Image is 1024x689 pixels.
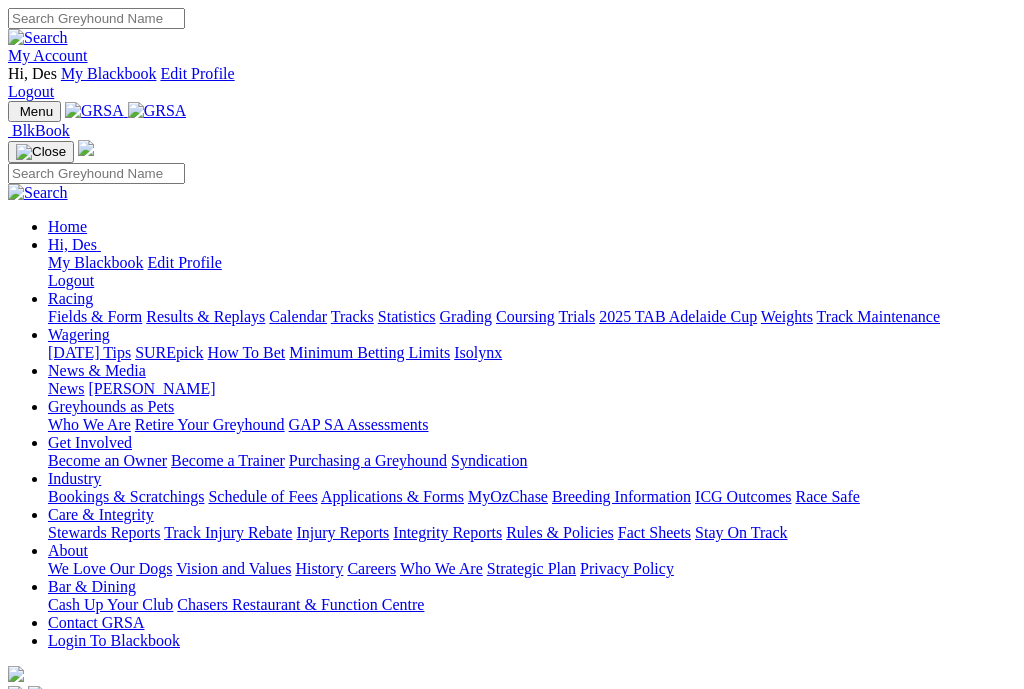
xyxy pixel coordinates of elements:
[48,218,87,235] a: Home
[618,524,691,541] a: Fact Sheets
[48,254,1016,290] div: Hi, Des
[8,141,74,163] button: Toggle navigation
[48,308,142,325] a: Fields & Form
[8,163,185,184] input: Search
[48,578,136,595] a: Bar & Dining
[88,380,215,397] a: [PERSON_NAME]
[48,380,1016,398] div: News & Media
[48,416,1016,434] div: Greyhounds as Pets
[331,308,374,325] a: Tracks
[48,362,146,379] a: News & Media
[208,344,286,361] a: How To Bet
[8,83,54,100] a: Logout
[61,65,157,82] a: My Blackbook
[8,122,70,139] a: BlkBook
[289,344,450,361] a: Minimum Betting Limits
[8,65,1016,101] div: My Account
[48,452,1016,470] div: Get Involved
[8,47,88,64] a: My Account
[128,102,187,120] img: GRSA
[135,344,203,361] a: SUREpick
[8,29,68,47] img: Search
[8,666,24,682] img: logo-grsa-white.png
[552,488,691,505] a: Breeding Information
[8,65,57,82] span: Hi, Des
[177,596,424,613] a: Chasers Restaurant & Function Centre
[451,452,527,469] a: Syndication
[48,452,167,469] a: Become an Owner
[269,308,327,325] a: Calendar
[148,254,222,271] a: Edit Profile
[48,614,144,631] a: Contact GRSA
[695,524,787,541] a: Stay On Track
[48,524,1016,542] div: Care & Integrity
[321,488,464,505] a: Applications & Forms
[146,308,265,325] a: Results & Replays
[48,488,1016,506] div: Industry
[48,542,88,559] a: About
[48,506,154,523] a: Care & Integrity
[295,560,343,577] a: History
[599,308,757,325] a: 2025 TAB Adelaide Cup
[65,102,124,120] img: GRSA
[78,140,94,156] img: logo-grsa-white.png
[48,254,144,271] a: My Blackbook
[160,65,234,82] a: Edit Profile
[296,524,389,541] a: Injury Reports
[164,524,292,541] a: Track Injury Rebate
[289,416,429,433] a: GAP SA Assessments
[48,290,93,307] a: Racing
[393,524,502,541] a: Integrity Reports
[468,488,548,505] a: MyOzChase
[400,560,483,577] a: Who We Are
[795,488,859,505] a: Race Safe
[48,632,180,649] a: Login To Blackbook
[48,416,131,433] a: Who We Are
[20,104,53,119] span: Menu
[761,308,813,325] a: Weights
[16,144,66,160] img: Close
[496,308,555,325] a: Coursing
[347,560,396,577] a: Careers
[176,560,291,577] a: Vision and Values
[817,308,940,325] a: Track Maintenance
[8,8,185,29] input: Search
[506,524,614,541] a: Rules & Policies
[48,524,160,541] a: Stewards Reports
[48,236,97,253] span: Hi, Des
[12,122,70,139] span: BlkBook
[378,308,436,325] a: Statistics
[8,101,61,122] button: Toggle navigation
[48,326,110,343] a: Wagering
[440,308,492,325] a: Grading
[454,344,502,361] a: Isolynx
[695,488,791,505] a: ICG Outcomes
[48,596,1016,614] div: Bar & Dining
[48,488,204,505] a: Bookings & Scratchings
[48,596,173,613] a: Cash Up Your Club
[48,308,1016,326] div: Racing
[48,434,132,451] a: Get Involved
[48,272,94,289] a: Logout
[48,398,174,415] a: Greyhounds as Pets
[48,344,131,361] a: [DATE] Tips
[48,470,101,487] a: Industry
[208,488,317,505] a: Schedule of Fees
[48,560,172,577] a: We Love Our Dogs
[8,184,68,202] img: Search
[558,308,595,325] a: Trials
[289,452,447,469] a: Purchasing a Greyhound
[580,560,674,577] a: Privacy Policy
[487,560,576,577] a: Strategic Plan
[48,236,101,253] a: Hi, Des
[48,344,1016,362] div: Wagering
[48,560,1016,578] div: About
[135,416,285,433] a: Retire Your Greyhound
[171,452,285,469] a: Become a Trainer
[48,380,84,397] a: News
